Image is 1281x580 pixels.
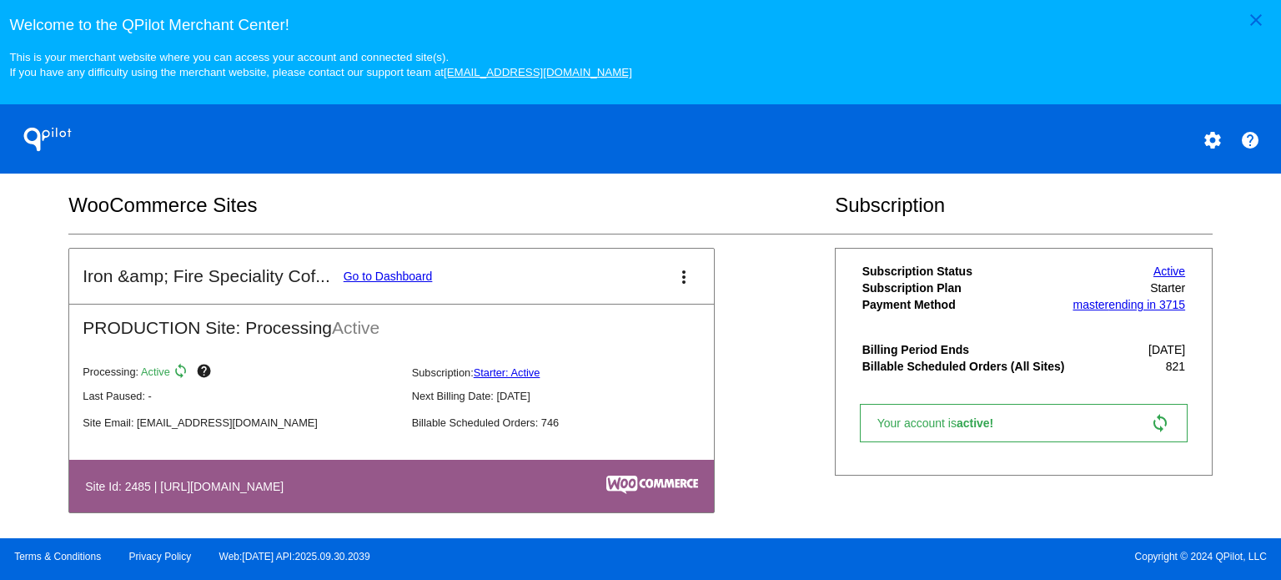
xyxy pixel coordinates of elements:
[69,305,714,338] h2: PRODUCTION Site: Processing
[9,51,631,78] small: This is your merchant website where you can access your account and connected site(s). If you hav...
[444,66,632,78] a: [EMAIL_ADDRESS][DOMAIN_NAME]
[1148,343,1185,356] span: [DATE]
[412,366,727,379] p: Subscription:
[173,363,193,383] mat-icon: sync
[129,551,192,562] a: Privacy Policy
[862,297,1069,312] th: Payment Method
[332,318,379,337] span: Active
[1073,298,1185,311] a: masterending in 3715
[1073,298,1108,311] span: master
[141,366,170,379] span: Active
[862,342,1069,357] th: Billing Period Ends
[860,404,1188,442] a: Your account isactive! sync
[655,551,1267,562] span: Copyright © 2024 QPilot, LLC
[1203,130,1223,150] mat-icon: settings
[412,390,727,402] p: Next Billing Date: [DATE]
[344,270,433,283] a: Go to Dashboard
[862,280,1069,295] th: Subscription Plan
[957,416,1002,430] span: active!
[1150,281,1185,295] span: Starter
[412,416,727,429] p: Billable Scheduled Orders: 746
[9,16,1271,34] h3: Welcome to the QPilot Merchant Center!
[14,551,101,562] a: Terms & Conditions
[862,359,1069,374] th: Billable Scheduled Orders (All Sites)
[835,194,1213,217] h2: Subscription
[83,266,329,286] h2: Iron &amp; Fire Speciality Cof...
[1246,10,1266,30] mat-icon: close
[1166,360,1185,373] span: 821
[606,476,698,494] img: c53aa0e5-ae75-48aa-9bee-956650975ee5
[68,194,835,217] h2: WooCommerce Sites
[14,123,81,156] h1: QPilot
[83,416,398,429] p: Site Email: [EMAIL_ADDRESS][DOMAIN_NAME]
[1150,413,1170,433] mat-icon: sync
[877,416,1011,430] span: Your account is
[219,551,370,562] a: Web:[DATE] API:2025.09.30.2039
[474,366,540,379] a: Starter: Active
[862,264,1069,279] th: Subscription Status
[83,363,398,383] p: Processing:
[1153,265,1185,278] a: Active
[83,390,398,402] p: Last Paused: -
[1240,130,1260,150] mat-icon: help
[196,363,216,383] mat-icon: help
[85,480,292,493] h4: Site Id: 2485 | [URL][DOMAIN_NAME]
[674,267,694,287] mat-icon: more_vert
